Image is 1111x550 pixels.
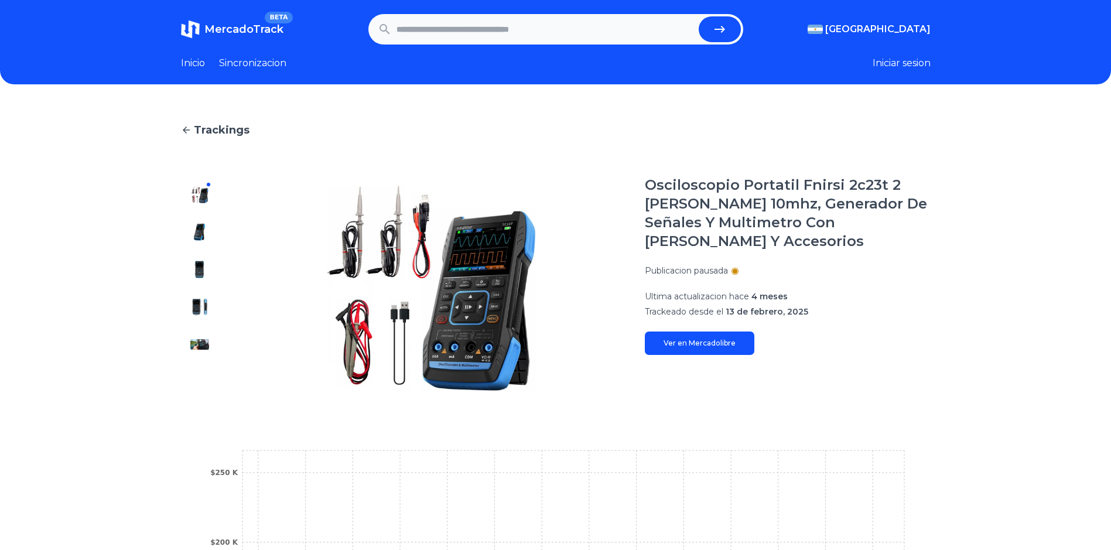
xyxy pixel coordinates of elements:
a: Sincronizacion [219,56,286,70]
span: 13 de febrero, 2025 [726,306,808,317]
img: Osciloscopio Portatil Fnirsi 2c23t 2 Canales 10mhz, Generador De Señales Y Multimetro Con Doble S... [190,260,209,279]
span: Ultima actualizacion hace [645,291,749,302]
tspan: $250 K [210,469,238,477]
img: MercadoTrack [181,20,200,39]
a: Inicio [181,56,205,70]
img: Osciloscopio Portatil Fnirsi 2c23t 2 Canales 10mhz, Generador De Señales Y Multimetro Con Doble S... [190,223,209,241]
button: Iniciar sesion [873,56,931,70]
tspan: $200 K [210,538,238,546]
span: MercadoTrack [204,23,283,36]
img: Osciloscopio Portatil Fnirsi 2c23t 2 Canales 10mhz, Generador De Señales Y Multimetro Con Doble S... [190,298,209,316]
span: BETA [265,12,292,23]
span: 4 meses [751,291,788,302]
button: [GEOGRAPHIC_DATA] [808,22,931,36]
span: Trackeado desde el [645,306,723,317]
img: Osciloscopio Portatil Fnirsi 2c23t 2 Canales 10mhz, Generador De Señales Y Multimetro Con Doble S... [190,185,209,204]
h1: Osciloscopio Portatil Fnirsi 2c23t 2 [PERSON_NAME] 10mhz, Generador De Señales Y Multimetro Con [... [645,176,931,251]
img: Osciloscopio Portatil Fnirsi 2c23t 2 Canales 10mhz, Generador De Señales Y Multimetro Con Doble S... [190,335,209,354]
span: Trackings [194,122,249,138]
a: Ver en Mercadolibre [645,332,754,355]
p: Publicacion pausada [645,265,728,276]
span: [GEOGRAPHIC_DATA] [825,22,931,36]
a: Trackings [181,122,931,138]
img: Argentina [808,25,823,34]
a: MercadoTrackBETA [181,20,283,39]
img: Osciloscopio Portatil Fnirsi 2c23t 2 Canales 10mhz, Generador De Señales Y Multimetro Con Doble S... [242,176,621,401]
img: Osciloscopio Portatil Fnirsi 2c23t 2 Canales 10mhz, Generador De Señales Y Multimetro Con Doble S... [190,373,209,391]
